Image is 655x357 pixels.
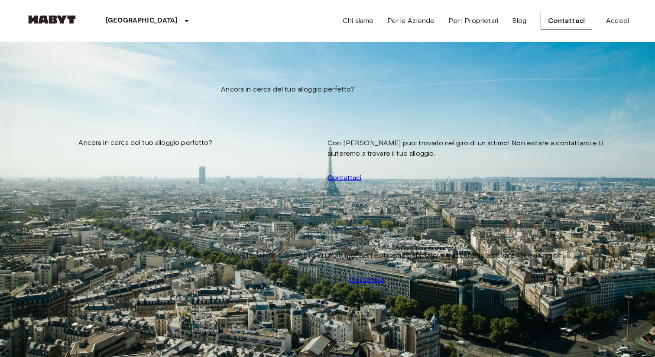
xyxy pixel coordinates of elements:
a: Per i Proprietari [448,16,498,26]
a: Contattaci [350,275,384,285]
a: Per le Aziende [387,16,435,26]
span: Ancora in cerca del tuo alloggio perfetto? [221,84,354,95]
span: Con [PERSON_NAME] puoi trovarlo nel giro di un attimo! Non esitare a contattarci e ti aiuteremo a... [175,250,559,261]
a: Blog [512,16,527,26]
a: Chi siamo [343,16,373,26]
a: Contattaci [541,12,593,30]
p: [GEOGRAPHIC_DATA] [106,16,178,26]
a: Accedi [606,16,629,26]
img: Habyt [26,15,78,24]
